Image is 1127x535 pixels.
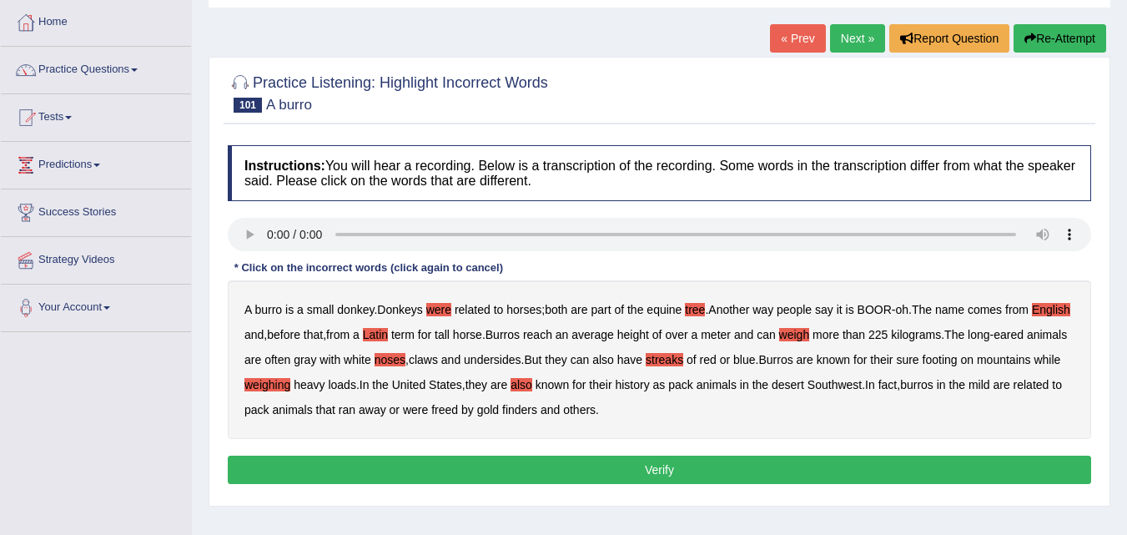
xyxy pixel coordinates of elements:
b: height [617,328,649,341]
b: weighing [244,378,290,391]
b: gold [477,403,499,416]
b: known [817,353,850,366]
b: people [777,303,812,316]
b: from [1005,303,1029,316]
b: the [752,378,768,391]
b: The [944,328,964,341]
b: pack [668,378,693,391]
b: desert [772,378,804,391]
b: to [494,303,504,316]
b: tall [435,328,450,341]
b: finders [502,403,537,416]
b: more [813,328,839,341]
b: over [665,328,687,341]
button: Verify [228,456,1091,484]
b: 225 [868,328,888,341]
b: In [865,378,875,391]
b: and [244,328,264,341]
b: white [344,353,371,366]
b: footing [923,353,958,366]
b: English [1032,303,1070,316]
b: burro [254,303,282,316]
b: animals [272,403,312,416]
b: for [853,353,867,366]
b: average [571,328,614,341]
b: an [556,328,569,341]
b: can [757,328,776,341]
b: Burros [486,328,520,341]
b: streaks [646,353,683,366]
b: States [429,378,462,391]
b: long [968,328,989,341]
b: a [353,328,360,341]
h4: You will hear a recording. Below is a transcription of the recording. Some words in the transcrip... [228,145,1091,201]
b: by [461,403,474,416]
b: as [653,378,666,391]
button: Report Question [889,24,1009,53]
b: related [1014,378,1049,391]
b: horse [453,328,482,341]
b: have [617,353,642,366]
b: in [937,378,946,391]
b: loads [328,378,355,391]
b: are [571,303,587,316]
b: it [837,303,843,316]
b: their [589,378,611,391]
b: were [403,403,428,416]
b: is [285,303,294,316]
b: history [615,378,649,391]
b: equine [647,303,682,316]
div: . ; . - . , , . . - , . . . , . , . [228,280,1091,439]
b: before [267,328,300,341]
b: to [1052,378,1062,391]
b: for [572,378,586,391]
b: the [372,378,388,391]
b: and [734,328,753,341]
b: fact [878,378,898,391]
b: animals [697,378,737,391]
b: noses [375,353,405,366]
b: mountains [977,353,1031,366]
b: Donkeys [377,303,422,316]
b: others [563,403,596,416]
b: freed [431,403,458,416]
b: for [418,328,431,341]
b: from [326,328,350,341]
b: the [949,378,965,391]
b: Southwest [808,378,862,391]
b: BOOR [858,303,892,316]
b: In [360,378,370,391]
b: meter [701,328,731,341]
b: also [592,353,614,366]
b: ran [339,403,355,416]
b: gray [294,353,316,366]
b: United [392,378,425,391]
b: sure [896,353,918,366]
b: known [536,378,569,391]
b: Burros [758,353,792,366]
b: The [912,303,932,316]
a: Next » [830,24,885,53]
a: Tests [1,94,191,136]
b: name [935,303,964,316]
b: that [304,328,323,341]
b: blue [733,353,755,366]
b: part [591,303,611,316]
a: Predictions [1,142,191,184]
b: kilograms [891,328,941,341]
small: A burro [266,97,312,113]
b: they [465,378,487,391]
b: undersides [464,353,521,366]
b: or [390,403,400,416]
b: donkey [337,303,374,316]
b: in [740,378,749,391]
b: heavy [294,378,325,391]
b: can [571,353,590,366]
h2: Practice Listening: Highlight Incorrect Words [228,71,548,113]
b: But [524,353,541,366]
b: both [545,303,567,316]
b: a [297,303,304,316]
b: are [244,353,261,366]
b: of [687,353,697,366]
b: a [692,328,698,341]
